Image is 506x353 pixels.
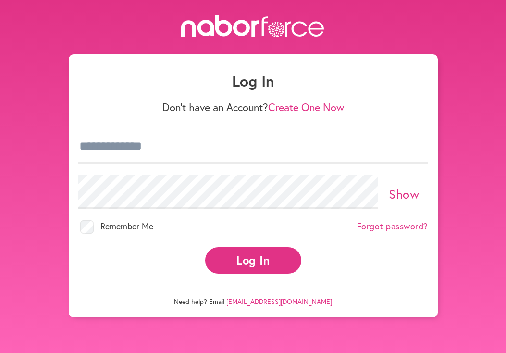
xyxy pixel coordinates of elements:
a: Create One Now [268,100,344,114]
button: Log In [205,247,301,274]
a: [EMAIL_ADDRESS][DOMAIN_NAME] [226,297,332,306]
p: Don't have an Account? [78,101,428,113]
a: Show [389,186,419,202]
h1: Log In [78,72,428,90]
span: Remember Me [100,220,153,232]
p: Need help? Email [78,287,428,306]
a: Forgot password? [357,221,428,232]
